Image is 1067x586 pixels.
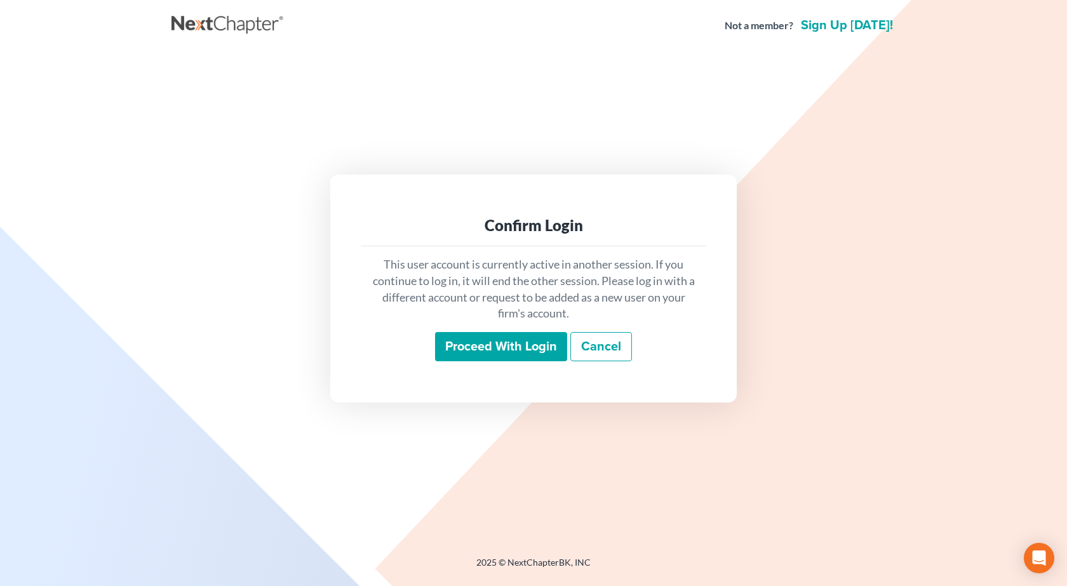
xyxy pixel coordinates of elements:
[435,332,567,361] input: Proceed with login
[171,556,896,579] div: 2025 © NextChapterBK, INC
[371,215,696,236] div: Confirm Login
[570,332,632,361] a: Cancel
[371,256,696,322] p: This user account is currently active in another session. If you continue to log in, it will end ...
[1024,543,1054,573] div: Open Intercom Messenger
[725,18,793,33] strong: Not a member?
[798,19,896,32] a: Sign up [DATE]!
